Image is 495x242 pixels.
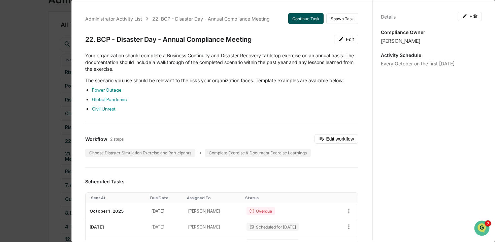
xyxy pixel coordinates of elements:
td: October 1, 2025 [86,203,147,219]
h3: Scheduled Tasks [85,179,358,184]
div: Complete Exercise & Document Exercise Learnings [205,149,311,157]
span: Preclearance [13,138,43,145]
span: • [56,110,58,115]
img: 1746055101610-c473b297-6a78-478c-a979-82029cc54cd1 [13,110,19,116]
p: Activity Schedule [381,52,482,58]
button: Edit workflow [315,134,358,144]
div: [PERSON_NAME] [381,38,482,44]
a: 🔎Data Lookup [4,148,45,160]
div: Every October on the first [DATE] [381,61,482,66]
div: 22. BCP - Disaster Day - Annual Compliance Meeting [152,16,270,22]
div: Administrator Activity List [85,16,142,22]
div: Toggle SortBy [245,195,328,200]
a: Civil Unrest [92,106,115,112]
div: Toggle SortBy [91,195,145,200]
button: Edit [334,35,358,44]
span: 12:09 PM [60,92,78,97]
p: How can we help? [7,14,123,25]
div: Start new chat [30,52,110,58]
span: Attestations [56,138,84,145]
div: Details [381,14,396,20]
a: 🖐️Preclearance [4,135,46,147]
td: [DATE] [86,219,147,235]
div: Toggle SortBy [187,195,240,200]
div: Overdue [246,207,274,215]
span: Data Lookup [13,151,42,157]
img: 1746055101610-c473b297-6a78-478c-a979-82029cc54cd1 [13,92,19,97]
td: [PERSON_NAME] [184,219,242,235]
div: 🖐️ [7,139,12,144]
span: Pylon [67,167,81,172]
a: Power Outage [92,87,122,93]
span: Workflow [85,136,107,142]
p: Your organization should complete a Business Continuity and Disaster Recovery tabletop exercise o... [85,52,358,72]
div: Toggle SortBy [150,195,181,200]
button: Spawn Task [326,13,358,24]
td: [DATE] [147,219,184,235]
div: Past conversations [7,75,45,80]
img: 8933085812038_c878075ebb4cc5468115_72.jpg [14,52,26,64]
td: [PERSON_NAME] [184,203,242,219]
a: 🗄️Attestations [46,135,86,147]
img: 1746055101610-c473b297-6a78-478c-a979-82029cc54cd1 [7,52,19,64]
span: [PERSON_NAME] [21,92,55,97]
button: Edit [458,12,482,21]
div: 22. BCP - Disaster Day - Annual Compliance Meeting [85,35,252,43]
span: • [56,92,58,97]
div: Scheduled for [DATE] [246,223,298,231]
button: See all [104,73,123,82]
div: Choose Disaster Simulation Exercise and Participants [85,149,195,157]
span: 2 steps [110,137,124,142]
div: 🗄️ [49,139,54,144]
iframe: Open customer support [473,220,492,238]
img: Mark Michael Astarita [7,103,18,114]
a: Global Pandemic [92,97,127,102]
span: [PERSON_NAME] [21,110,55,115]
div: We're available if you need us! [30,58,93,64]
p: The scenario you use should be relevant to the risks your organization faces. Template examples a... [85,77,358,84]
img: Jack Rasmussen [7,85,18,96]
a: Powered byPylon [47,167,81,172]
button: Continue Task [288,13,324,24]
span: Sep 30 [60,110,74,115]
div: 🔎 [7,151,12,157]
p: Compliance Owner [381,29,482,35]
td: [DATE] [147,203,184,219]
button: Start new chat [114,54,123,62]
